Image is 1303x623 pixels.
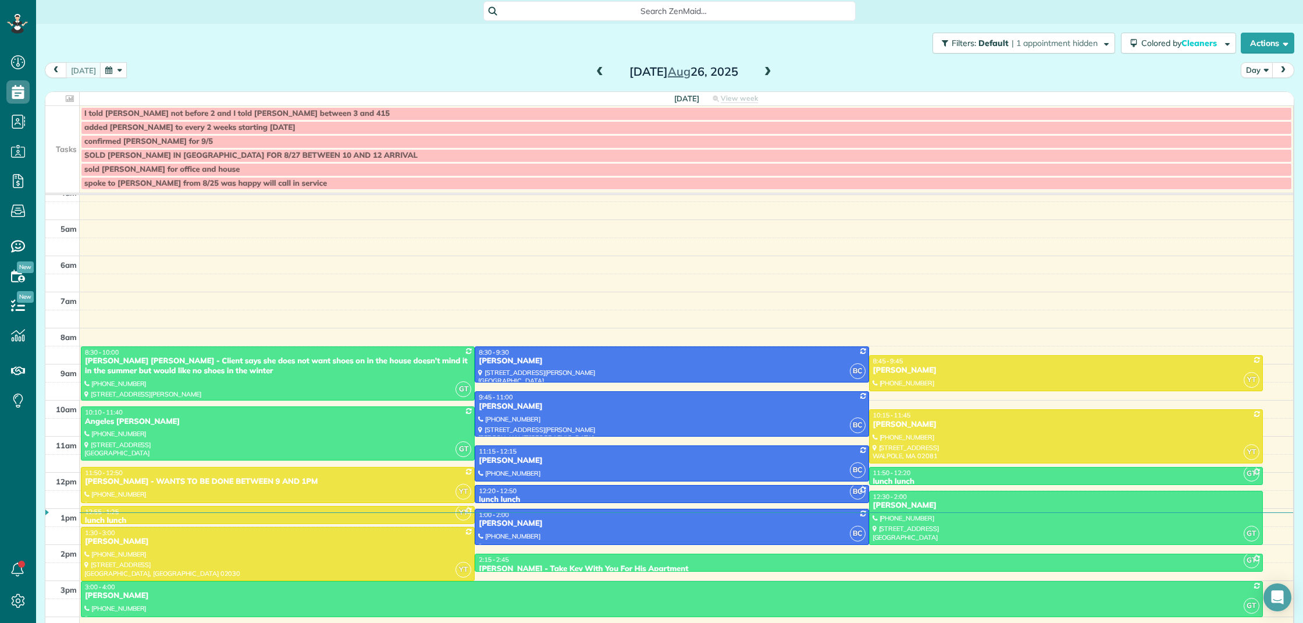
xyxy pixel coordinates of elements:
[85,508,119,516] span: 12:55 - 1:25
[455,441,471,457] span: GT
[478,564,1259,574] div: [PERSON_NAME] - Take Key With You For His Apartment
[1244,598,1259,614] span: GT
[84,123,296,132] span: added [PERSON_NAME] to every 2 weeks starting [DATE]
[478,402,865,412] div: [PERSON_NAME]
[1263,583,1291,611] div: Open Intercom Messenger
[873,411,911,419] span: 10:15 - 11:45
[56,477,77,486] span: 12pm
[45,62,67,78] button: prev
[873,420,1259,430] div: [PERSON_NAME]
[850,363,866,379] span: BC
[478,456,865,466] div: [PERSON_NAME]
[1241,33,1294,54] button: Actions
[84,179,327,188] span: spoke to [PERSON_NAME] from 8/25 was happy will call in service
[455,562,471,578] span: YT
[1141,38,1221,48] span: Colored by
[478,356,865,366] div: [PERSON_NAME]
[721,94,758,103] span: View week
[873,366,1259,376] div: [PERSON_NAME]
[60,513,77,522] span: 1pm
[1012,38,1098,48] span: | 1 appointment hidden
[927,33,1115,54] a: Filters: Default | 1 appointment hidden
[84,356,471,376] div: [PERSON_NAME] [PERSON_NAME] - Client says she does not want shoes on in the house doesn’t mind it...
[479,348,509,356] span: 8:30 - 9:30
[478,495,865,505] div: lunch lunch
[84,537,471,547] div: [PERSON_NAME]
[932,33,1115,54] button: Filters: Default | 1 appointment hidden
[60,296,77,306] span: 7am
[60,585,77,594] span: 3pm
[85,529,115,537] span: 1:30 - 3:00
[60,260,77,270] span: 6am
[1244,526,1259,541] span: GT
[84,516,471,526] div: lunch lunch
[1244,372,1259,388] span: YT
[84,591,1259,601] div: [PERSON_NAME]
[479,555,509,564] span: 2:15 - 2:45
[873,357,903,365] span: 8:45 - 9:45
[17,261,34,273] span: New
[850,462,866,478] span: BC
[1241,62,1273,78] button: Day
[56,405,77,414] span: 10am
[479,393,512,401] span: 9:45 - 11:00
[479,511,509,519] span: 1:00 - 2:00
[85,583,115,591] span: 3:00 - 4:00
[478,519,865,529] div: [PERSON_NAME]
[85,408,123,416] span: 10:10 - 11:40
[84,417,471,427] div: Angeles [PERSON_NAME]
[850,484,866,500] span: BC
[84,151,418,160] span: SOLD [PERSON_NAME] IN [GEOGRAPHIC_DATA] FOR 8/27 BETWEEN 10 AND 12 ARRIVAL
[85,469,123,477] span: 11:50 - 12:50
[84,165,240,174] span: sold [PERSON_NAME] for office and house
[84,477,471,487] div: [PERSON_NAME] - WANTS TO BE DONE BETWEEN 9 AND 1PM
[1121,33,1236,54] button: Colored byCleaners
[56,441,77,450] span: 11am
[60,224,77,233] span: 5am
[1272,62,1294,78] button: next
[85,348,119,356] span: 8:30 - 10:00
[873,501,1259,511] div: [PERSON_NAME]
[455,484,471,500] span: YT
[952,38,976,48] span: Filters:
[668,64,690,79] span: Aug
[873,469,911,477] span: 11:50 - 12:20
[850,417,866,433] span: BC
[455,381,471,397] span: GT
[1244,553,1259,568] span: GT
[479,447,517,455] span: 11:15 - 12:15
[60,549,77,558] span: 2pm
[1244,466,1259,482] span: GT
[873,493,907,501] span: 12:30 - 2:00
[60,369,77,378] span: 9am
[84,137,213,146] span: confirmed [PERSON_NAME] for 9/5
[84,109,390,118] span: I told [PERSON_NAME] not before 2 and I told [PERSON_NAME] between 3 and 415
[60,332,77,342] span: 8am
[479,487,517,495] span: 12:20 - 12:50
[674,94,699,103] span: [DATE]
[17,291,34,303] span: New
[66,62,101,78] button: [DATE]
[60,188,77,197] span: 4am
[873,477,1259,487] div: lunch lunch
[611,65,756,78] h2: [DATE] 26, 2025
[1244,444,1259,460] span: YT
[850,526,866,541] span: BC
[1181,38,1219,48] span: Cleaners
[978,38,1009,48] span: Default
